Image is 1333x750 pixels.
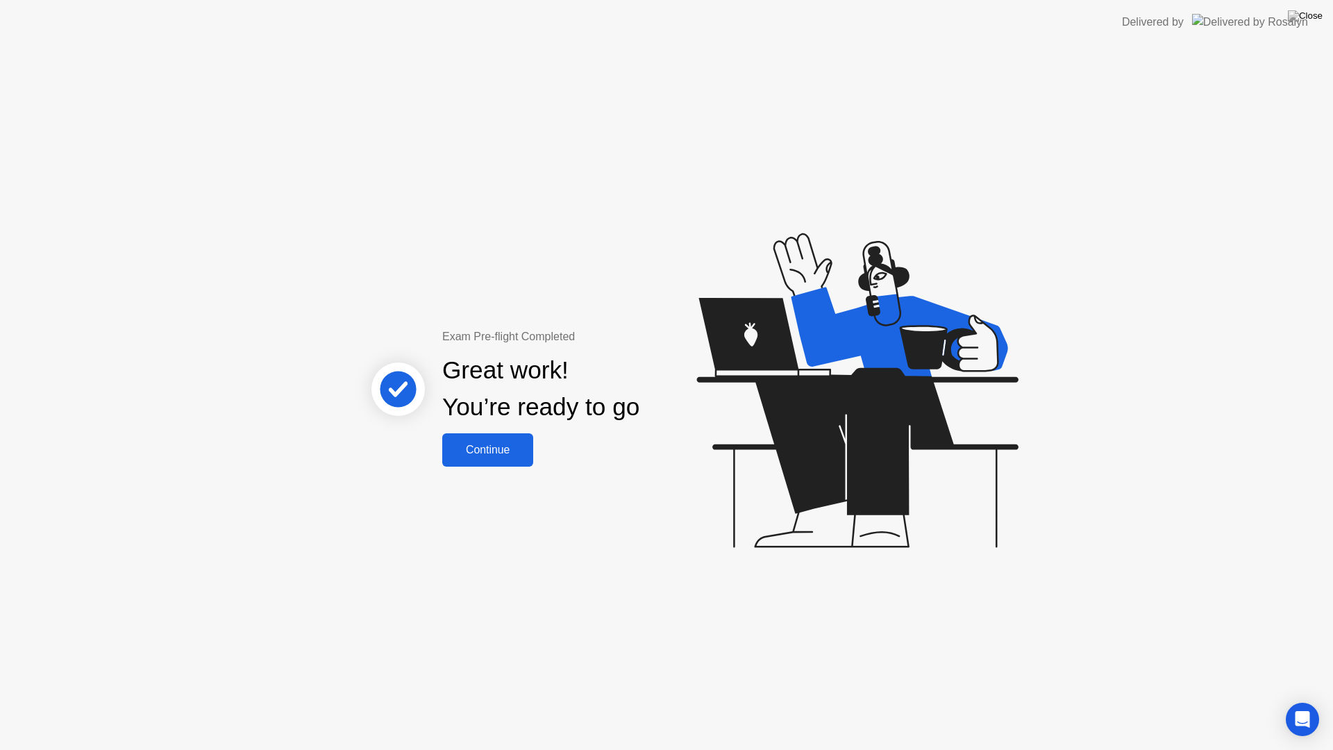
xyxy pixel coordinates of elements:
div: Great work! You’re ready to go [442,352,639,426]
div: Delivered by [1122,14,1184,31]
img: Delivered by Rosalyn [1192,14,1308,30]
div: Open Intercom Messenger [1286,703,1319,736]
div: Exam Pre-flight Completed [442,328,729,345]
button: Continue [442,433,533,467]
div: Continue [446,444,529,456]
img: Close [1288,10,1323,22]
